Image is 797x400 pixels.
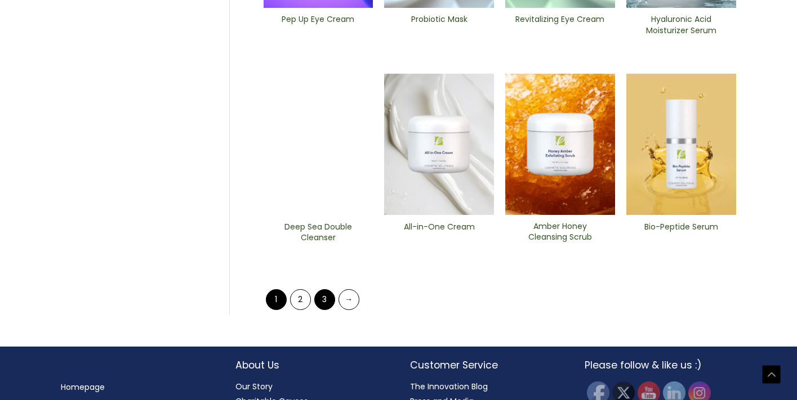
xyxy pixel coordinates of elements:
a: Pep Up Eye Cream [273,14,363,39]
a: Homepage [61,381,105,393]
a: Deep Sea Double Cleanser [273,222,363,247]
h2: Please follow & like us :) [585,358,737,372]
h2: Probiotic Mask [394,14,484,35]
a: Page 3 [314,289,335,310]
h2: Hyaluronic Acid Moisturizer Serum [636,14,727,35]
img: All In One Cream [384,74,494,215]
h2: Bio-Peptide ​Serum [636,222,727,243]
h2: All-in-One ​Cream [394,222,484,243]
nav: Product Pagination [264,289,736,315]
a: → [339,289,359,310]
a: The Innovation Blog [410,381,488,392]
a: Bio-Peptide ​Serum [636,222,727,247]
h2: Revitalizing ​Eye Cream [515,14,605,35]
a: Amber Honey Cleansing Scrub [515,221,605,246]
img: Bio-Peptide ​Serum [626,74,736,215]
a: All-in-One ​Cream [394,222,484,247]
a: Revitalizing ​Eye Cream [515,14,605,39]
h2: Customer Service [410,358,562,372]
img: Amber Honey Cleansing Scrub [505,74,615,215]
span: Page 1 [266,289,287,310]
h2: Deep Sea Double Cleanser [273,222,363,243]
h2: Amber Honey Cleansing Scrub [515,221,605,242]
a: Hyaluronic Acid Moisturizer Serum [636,14,727,39]
h2: Pep Up Eye Cream [273,14,363,35]
nav: Menu [61,380,213,394]
h2: About Us [235,358,388,372]
a: Our Story [235,381,273,392]
a: Probiotic Mask [394,14,484,39]
img: Deep Sea Double Cleanser [264,74,373,215]
a: Page 2 [290,289,311,310]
